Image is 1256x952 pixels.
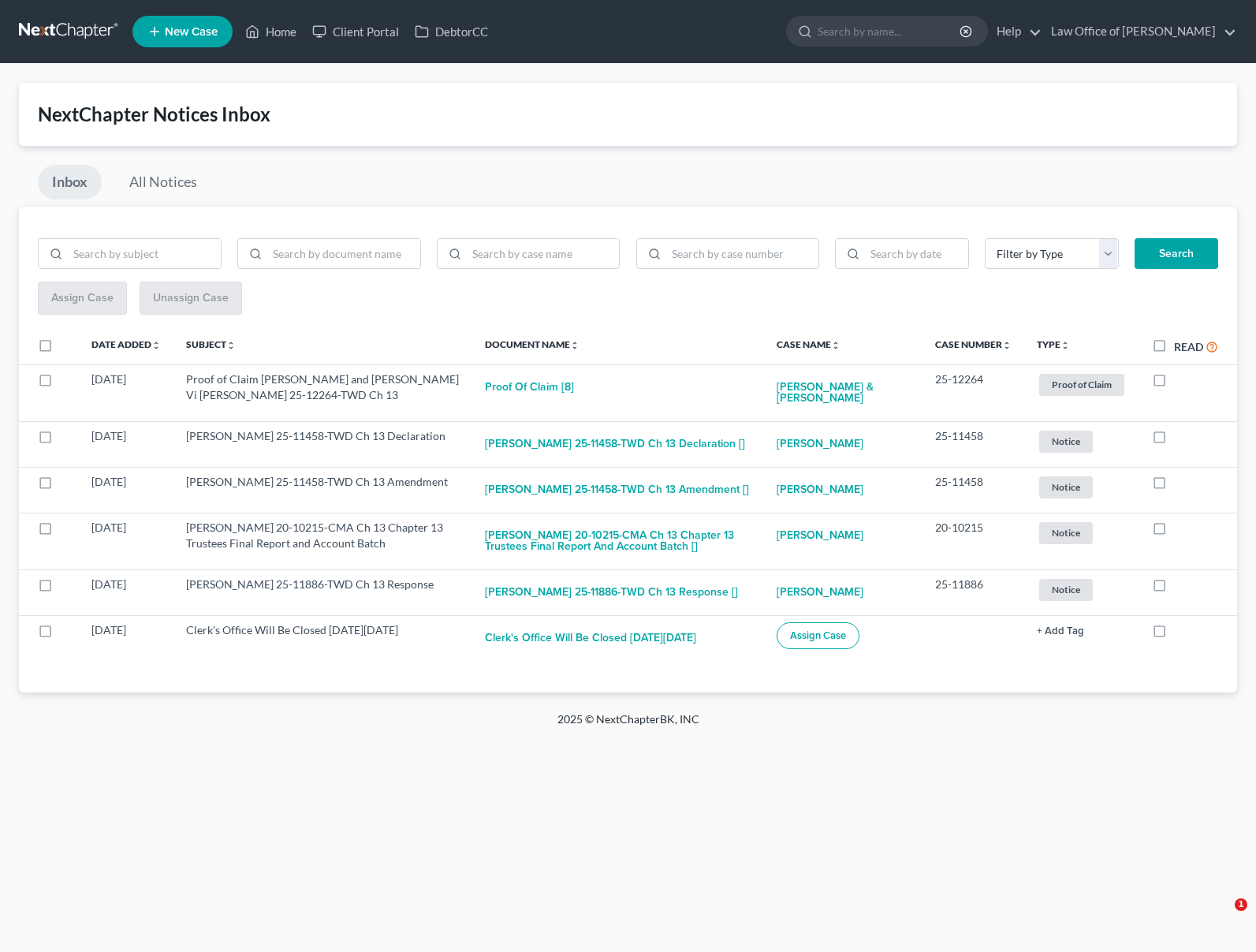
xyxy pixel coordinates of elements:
td: [DATE] [79,569,173,615]
a: + Add Tag [1037,622,1127,638]
div: 2025 © NextChapterBK, INC [179,711,1078,740]
span: 1 [1235,898,1247,911]
a: Inbox [38,165,102,200]
span: Notice [1039,476,1093,498]
td: 20-10215 [922,513,1024,569]
span: Notice [1039,522,1093,543]
input: Search by case number [666,239,819,269]
span: Notice [1039,579,1093,600]
i: unfold_more [226,341,236,350]
button: Search [1135,238,1218,270]
td: [DATE] [79,615,173,661]
button: [PERSON_NAME] 20-10215-CMA Ch 13 Chapter 13 Trustees Final Report and Account Batch [] [485,520,751,562]
a: Law Office of [PERSON_NAME] [1043,17,1236,46]
a: [PERSON_NAME] [777,428,863,460]
a: [PERSON_NAME] [777,577,863,608]
a: [PERSON_NAME] & [PERSON_NAME] [777,371,910,414]
input: Search by subject [68,239,221,269]
td: Proof of Claim [PERSON_NAME] and [PERSON_NAME] Vi [PERSON_NAME] 25-12264-TWD Ch 13 [173,364,472,421]
td: Clerk's Office Will Be Closed [DATE][DATE] [173,615,472,661]
a: Client Portal [304,17,407,46]
span: Proof of Claim [1039,374,1124,395]
a: [PERSON_NAME] [777,474,863,506]
input: Search by date [865,239,968,269]
button: Clerk's Office Will Be Closed [DATE][DATE] [485,622,696,654]
a: Proof of Claim [1037,371,1127,398]
a: Notice [1037,520,1127,546]
button: [PERSON_NAME] 25-11458-TWD Ch 13 Declaration [] [485,428,745,460]
td: [DATE] [79,467,173,513]
i: unfold_more [151,341,161,350]
i: unfold_more [831,341,840,350]
a: Notice [1037,577,1127,603]
td: 25-11886 [922,569,1024,615]
a: Subjectunfold_more [186,338,236,350]
i: unfold_more [1002,341,1012,350]
input: Search by name... [818,17,962,46]
a: All Notices [115,165,211,200]
a: [PERSON_NAME] [777,520,863,551]
a: Case Nameunfold_more [777,338,840,350]
button: [PERSON_NAME] 25-11458-TWD Ch 13 Amendment [] [485,474,749,506]
td: [PERSON_NAME] 20-10215-CMA Ch 13 Chapter 13 Trustees Final Report and Account Batch [173,513,472,569]
td: [PERSON_NAME] 25-11458-TWD Ch 13 Declaration [173,421,472,467]
a: Case Numberunfold_more [935,338,1012,350]
a: Home [237,17,304,46]
td: [DATE] [79,513,173,569]
td: [PERSON_NAME] 25-11458-TWD Ch 13 Amendment [173,467,472,513]
span: Assign Case [790,629,846,642]
span: Notice [1039,431,1093,452]
i: unfold_more [1060,341,1070,350]
div: NextChapter Notices Inbox [38,102,1218,127]
td: 25-11458 [922,467,1024,513]
a: Help [989,17,1042,46]
a: Date Addedunfold_more [91,338,161,350]
iframe: Intercom live chat [1202,898,1240,936]
button: + Add Tag [1037,626,1084,637]
a: Typeunfold_more [1037,338,1070,350]
td: [DATE] [79,364,173,421]
button: Assign Case [777,622,859,649]
td: 25-12264 [922,364,1024,421]
td: [PERSON_NAME] 25-11886-TWD Ch 13 Response [173,569,472,615]
button: Proof of Claim [8] [485,371,574,403]
input: Search by document name [267,239,420,269]
a: DebtorCC [407,17,496,46]
a: Document Nameunfold_more [485,338,580,350]
td: [DATE] [79,421,173,467]
td: 25-11458 [922,421,1024,467]
a: Notice [1037,428,1127,454]
label: Read [1174,338,1203,355]
span: New Case [165,26,218,38]
input: Search by case name [467,239,620,269]
button: [PERSON_NAME] 25-11886-TWD Ch 13 Response [] [485,577,738,608]
a: Notice [1037,474,1127,500]
i: unfold_more [570,341,580,350]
